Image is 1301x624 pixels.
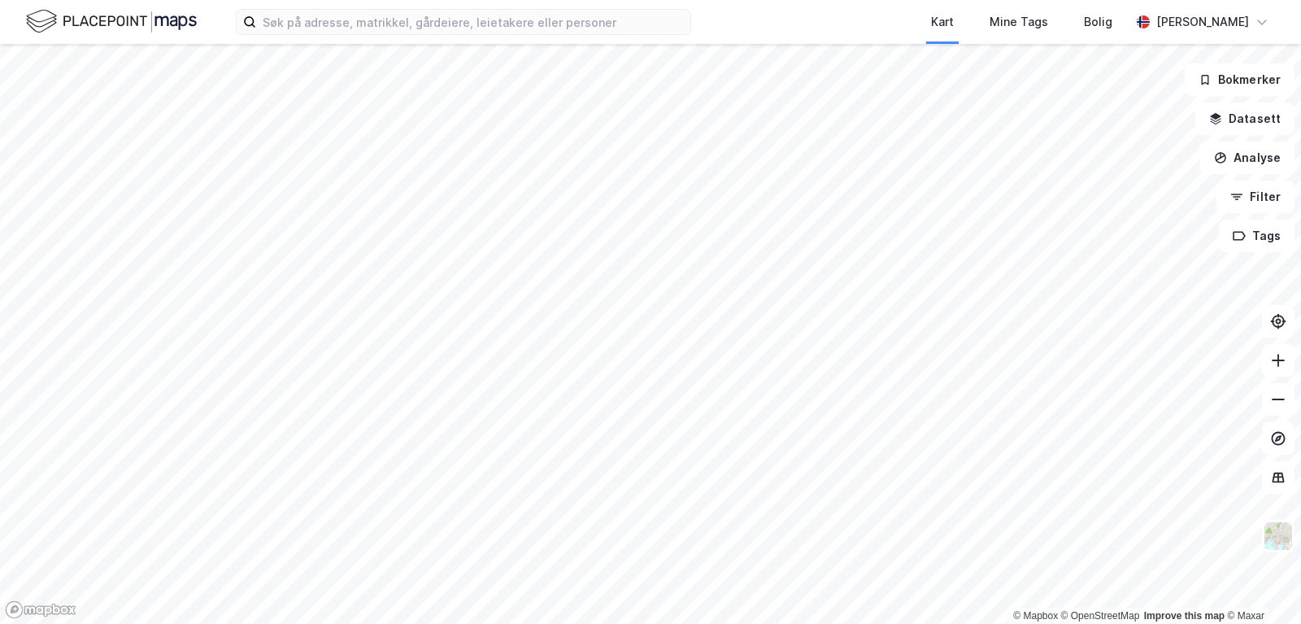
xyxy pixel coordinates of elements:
[1220,546,1301,624] iframe: Chat Widget
[26,7,197,36] img: logo.f888ab2527a4732fd821a326f86c7f29.svg
[931,12,954,32] div: Kart
[1220,546,1301,624] div: Kontrollprogram for chat
[256,10,690,34] input: Søk på adresse, matrikkel, gårdeiere, leietakere eller personer
[1156,12,1249,32] div: [PERSON_NAME]
[1084,12,1112,32] div: Bolig
[990,12,1048,32] div: Mine Tags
